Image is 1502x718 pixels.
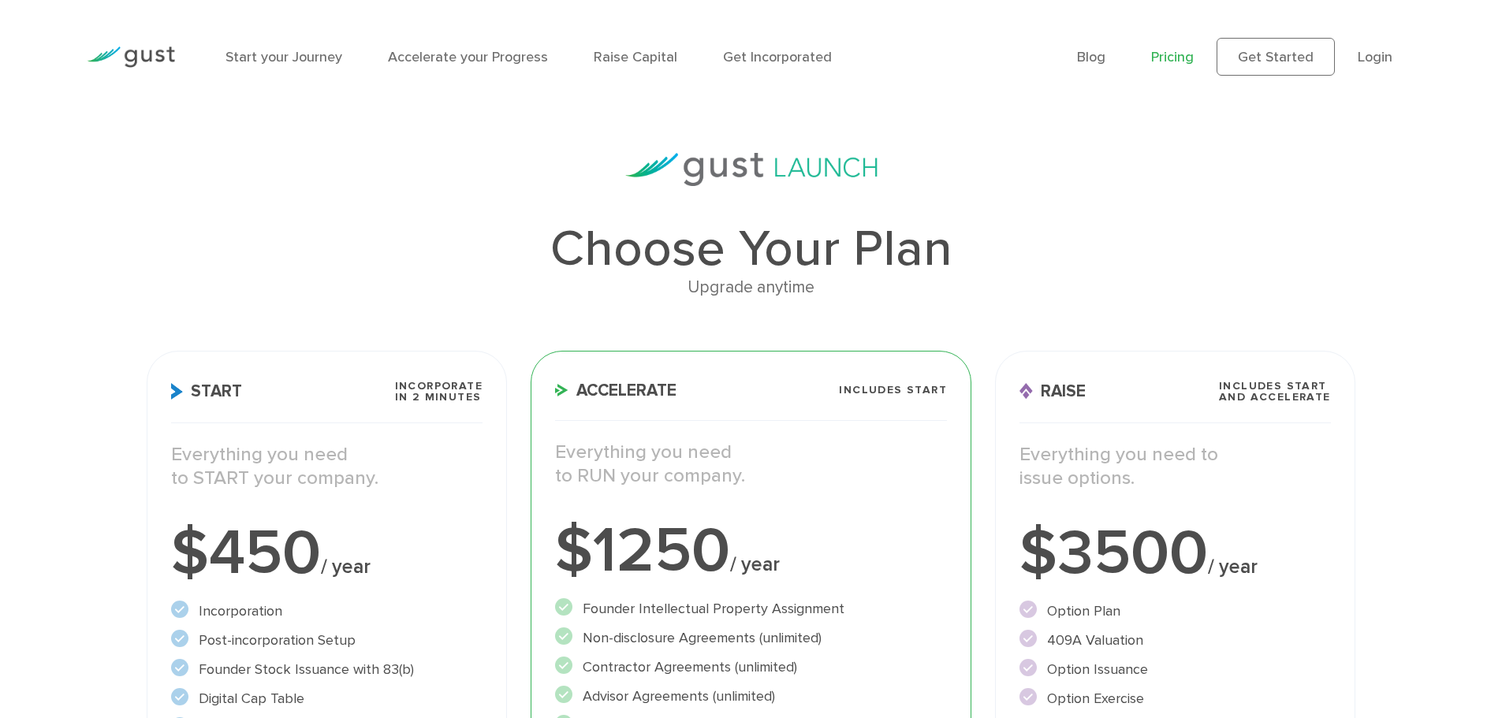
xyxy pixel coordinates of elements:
[1019,630,1331,651] li: 409A Valuation
[1219,381,1331,403] span: Includes START and ACCELERATE
[388,49,548,65] a: Accelerate your Progress
[625,153,878,186] img: gust-launch-logos.svg
[555,657,947,678] li: Contractor Agreements (unlimited)
[171,630,483,651] li: Post-incorporation Setup
[321,555,371,578] span: / year
[555,382,676,399] span: Accelerate
[555,384,568,396] img: Accelerate Icon
[171,383,183,400] img: Start Icon X2
[1217,38,1335,76] a: Get Started
[1019,383,1086,400] span: Raise
[171,522,483,585] div: $450
[1358,49,1392,65] a: Login
[555,441,947,488] p: Everything you need to RUN your company.
[555,627,947,649] li: Non-disclosure Agreements (unlimited)
[1019,601,1331,622] li: Option Plan
[1077,49,1105,65] a: Blog
[171,443,483,490] p: Everything you need to START your company.
[171,601,483,622] li: Incorporation
[1151,49,1194,65] a: Pricing
[839,385,947,396] span: Includes START
[555,686,947,707] li: Advisor Agreements (unlimited)
[171,659,483,680] li: Founder Stock Issuance with 83(b)
[1019,443,1331,490] p: Everything you need to issue options.
[171,383,242,400] span: Start
[1019,522,1331,585] div: $3500
[1019,383,1033,400] img: Raise Icon
[147,224,1355,274] h1: Choose Your Plan
[555,519,947,582] div: $1250
[87,47,175,68] img: Gust Logo
[225,49,342,65] a: Start your Journey
[171,688,483,709] li: Digital Cap Table
[730,552,780,576] span: / year
[594,49,677,65] a: Raise Capital
[1208,555,1258,578] span: / year
[1019,659,1331,680] li: Option Issuance
[395,381,483,403] span: Incorporate in 2 Minutes
[723,49,832,65] a: Get Incorporated
[555,598,947,619] li: Founder Intellectual Property Assignment
[1019,688,1331,709] li: Option Exercise
[147,274,1355,301] div: Upgrade anytime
